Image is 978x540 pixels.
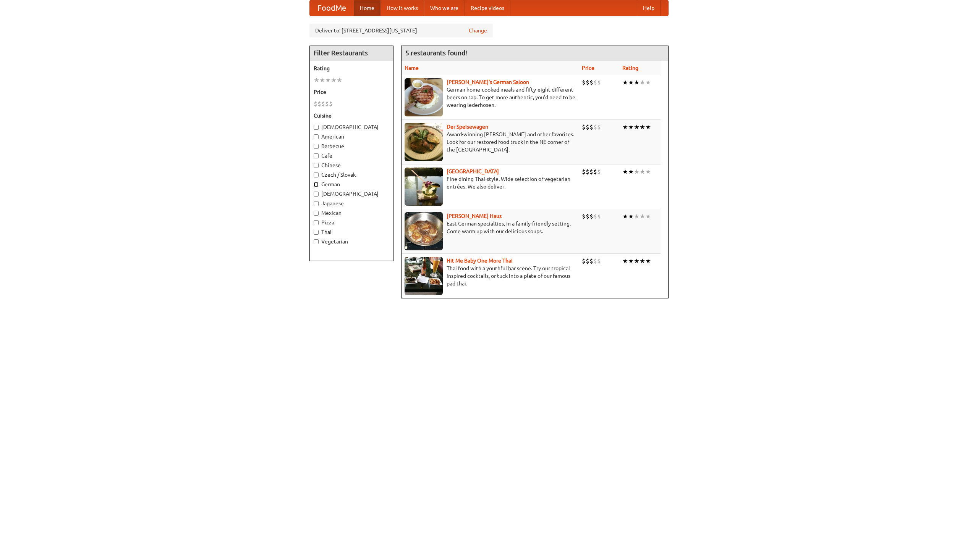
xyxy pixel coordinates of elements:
p: Award-winning [PERSON_NAME] and other favorites. Look for our restored food truck in the NE corne... [405,131,576,153]
input: [DEMOGRAPHIC_DATA] [314,125,319,130]
li: ★ [634,257,640,265]
li: ★ [628,257,634,265]
a: Hit Me Baby One More Thai [447,258,513,264]
li: $ [586,168,589,176]
input: Vegetarian [314,239,319,244]
li: ★ [622,212,628,221]
img: kohlhaus.jpg [405,212,443,250]
li: $ [597,123,601,131]
a: Der Speisewagen [447,124,488,130]
li: ★ [634,123,640,131]
li: $ [593,123,597,131]
img: satay.jpg [405,168,443,206]
label: Vegetarian [314,238,389,245]
a: Rating [622,65,638,71]
label: German [314,181,389,188]
li: ★ [622,123,628,131]
li: ★ [640,168,645,176]
li: $ [582,168,586,176]
li: ★ [645,212,651,221]
li: ★ [645,123,651,131]
li: $ [597,257,601,265]
li: $ [582,78,586,87]
a: Help [637,0,661,16]
a: Price [582,65,594,71]
li: ★ [319,76,325,84]
li: ★ [628,212,634,221]
li: ★ [634,212,640,221]
label: American [314,133,389,140]
li: $ [586,257,589,265]
li: $ [589,212,593,221]
p: German home-cooked meals and fifty-eight different beers on tap. To get more authentic, you'd nee... [405,86,576,109]
li: $ [582,212,586,221]
a: How it works [381,0,424,16]
li: ★ [645,168,651,176]
li: $ [314,100,317,108]
li: $ [325,100,329,108]
li: $ [586,123,589,131]
input: Chinese [314,163,319,168]
li: ★ [645,78,651,87]
label: Chinese [314,161,389,169]
li: $ [593,78,597,87]
a: Name [405,65,419,71]
div: Deliver to: [STREET_ADDRESS][US_STATE] [309,24,493,37]
li: ★ [628,168,634,176]
a: Home [354,0,381,16]
label: Pizza [314,219,389,226]
li: $ [586,78,589,87]
a: [PERSON_NAME]'s German Saloon [447,79,529,85]
a: Change [469,27,487,34]
ng-pluralize: 5 restaurants found! [405,49,467,56]
li: ★ [640,123,645,131]
label: Czech / Slovak [314,171,389,179]
a: Who we are [424,0,465,16]
input: Thai [314,230,319,235]
label: Mexican [314,209,389,217]
img: babythai.jpg [405,257,443,295]
input: American [314,134,319,139]
li: $ [329,100,333,108]
a: Recipe videos [465,0,510,16]
h4: Filter Restaurants [310,45,393,61]
label: Thai [314,228,389,236]
a: [GEOGRAPHIC_DATA] [447,168,499,174]
li: ★ [325,76,331,84]
li: $ [582,257,586,265]
li: ★ [337,76,342,84]
p: East German specialties, in a family-friendly setting. Come warm up with our delicious soups. [405,220,576,235]
li: $ [589,168,593,176]
li: $ [317,100,321,108]
li: $ [593,257,597,265]
li: $ [589,257,593,265]
input: Pizza [314,220,319,225]
li: ★ [314,76,319,84]
li: $ [597,212,601,221]
p: Thai food with a youthful bar scene. Try our tropical inspired cocktails, or tuck into a plate of... [405,264,576,287]
input: German [314,182,319,187]
li: $ [589,78,593,87]
input: Japanese [314,201,319,206]
img: esthers.jpg [405,78,443,116]
li: $ [589,123,593,131]
li: $ [582,123,586,131]
label: [DEMOGRAPHIC_DATA] [314,190,389,198]
h5: Price [314,88,389,96]
li: ★ [640,257,645,265]
label: Cafe [314,152,389,160]
li: $ [593,212,597,221]
a: [PERSON_NAME] Haus [447,213,502,219]
a: FoodMe [310,0,354,16]
li: ★ [622,78,628,87]
input: Barbecue [314,144,319,149]
li: $ [321,100,325,108]
li: $ [597,168,601,176]
li: ★ [331,76,337,84]
input: Cafe [314,153,319,158]
li: $ [597,78,601,87]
